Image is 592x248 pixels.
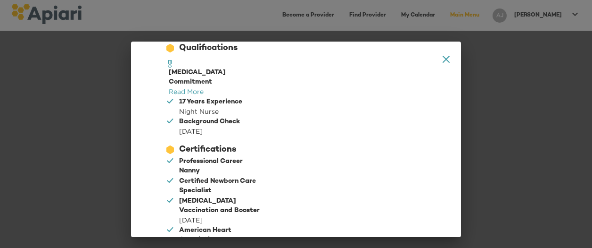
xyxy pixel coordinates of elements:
[179,157,264,176] div: Professional Career Nanny
[179,197,264,215] div: [MEDICAL_DATA] Vaccination and Booster
[179,42,238,54] div: Qualifications
[179,177,264,196] div: Certified Newborn Care Specialist
[179,127,240,136] div: [DATE]
[169,88,204,95] a: Read More
[179,107,242,116] div: Night Nurse
[179,97,242,107] div: 17 Years Experience
[179,144,236,156] div: Certifications
[169,68,268,87] div: [MEDICAL_DATA] Commitment
[179,117,240,127] div: Background Check
[179,215,264,225] div: [DATE]
[165,58,175,72] div: 🎖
